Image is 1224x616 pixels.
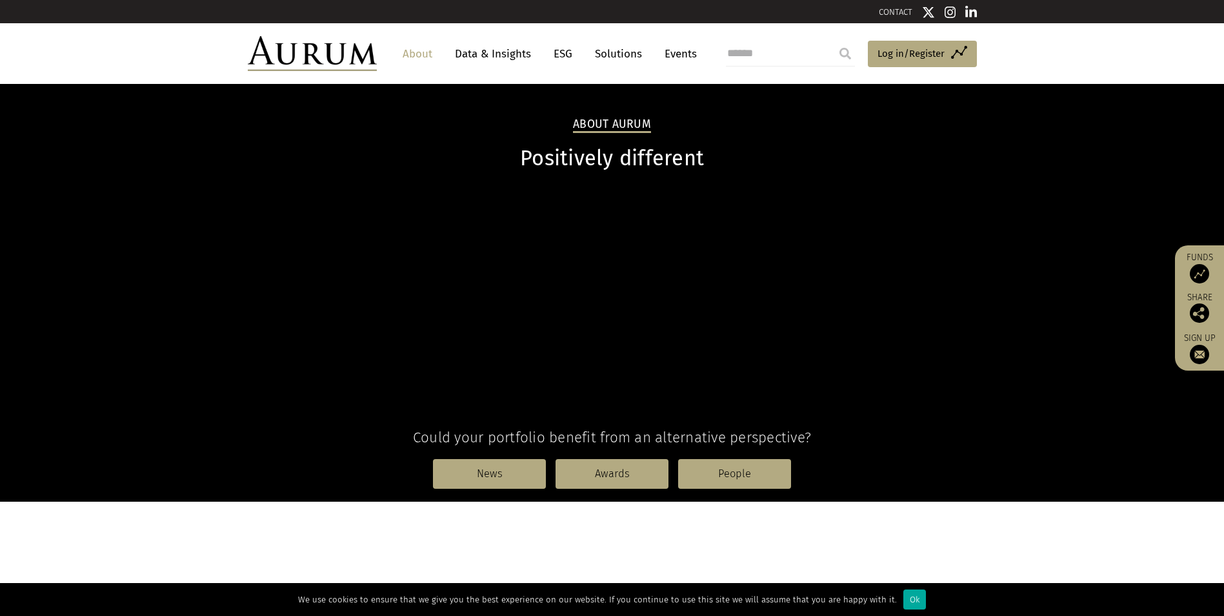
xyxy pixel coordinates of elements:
a: News [433,459,546,489]
a: Data & Insights [448,42,537,66]
h2: About Aurum [573,118,651,133]
a: Events [658,42,697,66]
img: Twitter icon [922,6,935,19]
span: Log in/Register [878,46,945,61]
a: Log in/Register [868,41,977,68]
a: Solutions [588,42,648,66]
a: People [678,459,791,489]
a: Sign up [1181,333,1218,364]
img: Linkedin icon [965,6,977,19]
a: About [396,42,439,66]
img: Sign up to our newsletter [1190,345,1209,364]
div: Ok [903,590,926,610]
h1: Positively different [248,146,977,171]
a: ESG [547,42,579,66]
img: Access Funds [1190,264,1209,283]
h4: Could your portfolio benefit from an alternative perspective? [248,429,977,446]
img: Instagram icon [945,6,956,19]
div: Share [1181,293,1218,323]
a: Awards [556,459,668,489]
img: Share this post [1190,303,1209,323]
input: Submit [832,41,858,67]
img: Aurum [248,36,377,71]
a: Funds [1181,252,1218,283]
a: CONTACT [879,7,912,17]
